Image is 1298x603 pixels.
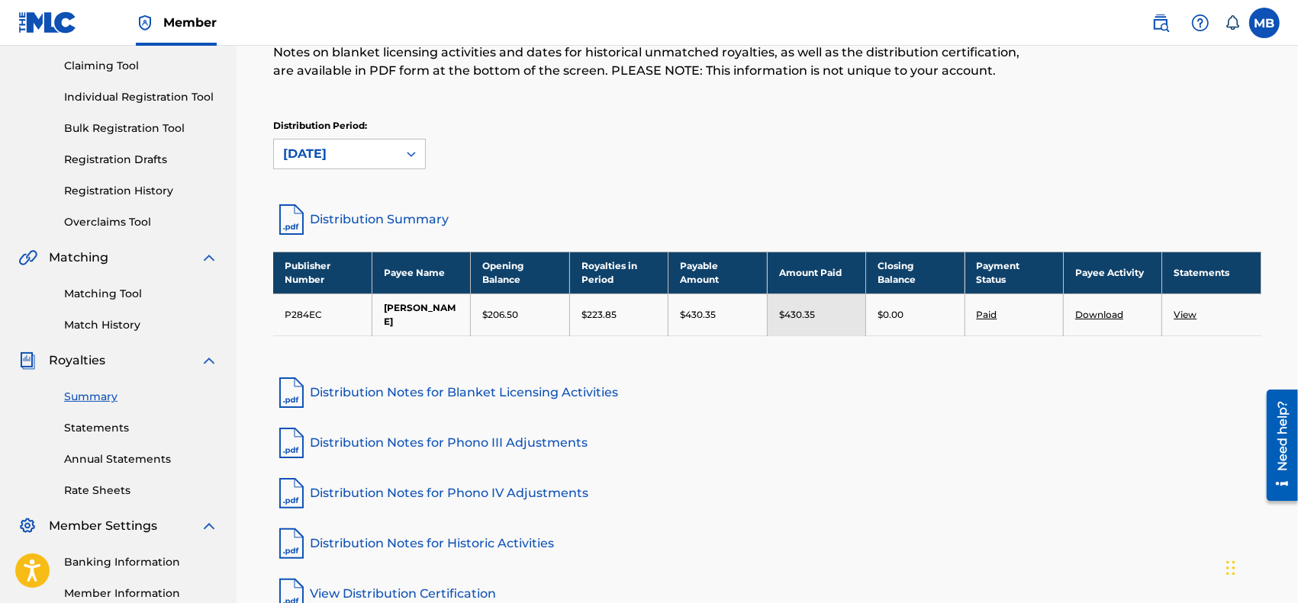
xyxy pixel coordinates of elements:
a: Distribution Notes for Phono IV Adjustments [273,475,1261,512]
a: Claiming Tool [64,58,218,74]
a: Summary [64,389,218,405]
a: Rate Sheets [64,483,218,499]
a: Registration Drafts [64,152,218,168]
p: Notes on blanket licensing activities and dates for historical unmatched royalties, as well as th... [273,43,1034,80]
p: Distribution Period: [273,119,426,133]
iframe: Resource Center [1255,383,1298,506]
a: Bulk Registration Tool [64,120,218,136]
a: Distribution Summary [273,201,1261,238]
div: Help [1185,8,1216,38]
p: $430.35 [680,308,716,322]
a: Paid [977,309,997,320]
p: $223.85 [581,308,617,322]
span: Member Settings [49,517,157,535]
img: pdf [273,475,310,512]
img: search [1151,14,1170,32]
a: Matching Tool [64,286,218,302]
a: Annual Statements [64,451,218,467]
div: User Menu [1249,8,1280,38]
img: expand [200,517,218,535]
span: Member [163,14,217,31]
img: expand [200,249,218,267]
th: Closing Balance [866,252,965,293]
th: Payee Activity [1064,252,1162,293]
img: MLC Logo [18,11,77,34]
img: pdf [273,374,310,411]
a: Member Information [64,585,218,601]
th: Payee Name [372,252,470,293]
td: P284EC [273,293,372,335]
th: Opening Balance [471,252,569,293]
a: Statements [64,420,218,436]
p: $0.00 [878,308,903,322]
img: Member Settings [18,517,37,535]
a: Download [1075,309,1123,320]
a: Overclaims Tool [64,214,218,230]
a: View [1174,309,1197,320]
span: Royalties [49,351,105,370]
img: Top Rightsholder [136,14,154,32]
a: Public Search [1145,8,1176,38]
span: Matching [49,249,108,267]
div: Widżet czatu [1222,530,1298,603]
a: Registration History [64,183,218,199]
th: Amount Paid [767,252,865,293]
iframe: Chat Widget [1222,530,1298,603]
img: distribution-summary-pdf [273,201,310,238]
th: Publisher Number [273,252,372,293]
td: [PERSON_NAME] [372,293,470,335]
th: Payment Status [965,252,1063,293]
div: Notifications [1225,15,1240,30]
p: $430.35 [779,308,815,322]
th: Statements [1162,252,1261,293]
img: Royalties [18,351,37,370]
th: Royalties in Period [569,252,668,293]
p: $206.50 [482,308,518,322]
img: pdf [273,525,310,562]
div: [DATE] [283,145,388,163]
th: Payable Amount [668,252,767,293]
a: Banking Information [64,554,218,570]
img: expand [200,351,218,370]
img: pdf [273,425,310,461]
img: help [1191,14,1209,32]
a: Distribution Notes for Blanket Licensing Activities [273,374,1261,411]
img: Matching [18,249,37,267]
a: Distribution Notes for Historic Activities [273,525,1261,562]
div: Przeciągnij [1226,545,1235,591]
a: Distribution Notes for Phono III Adjustments [273,425,1261,461]
a: Match History [64,317,218,333]
a: Individual Registration Tool [64,89,218,105]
